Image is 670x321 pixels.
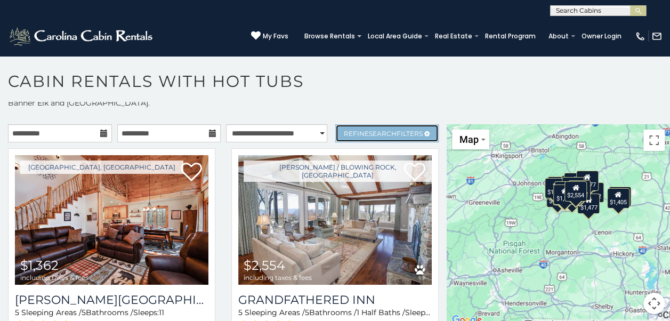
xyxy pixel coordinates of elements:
[430,29,478,44] a: Real Estate
[15,155,208,285] a: Rudolph Resort $1,362 including taxes & fees
[452,130,489,149] button: Change map style
[20,258,59,273] span: $1,362
[238,155,432,285] img: Grandfathered Inn
[299,29,360,44] a: Browse Rentals
[643,130,665,151] button: Toggle fullscreen view
[159,308,164,317] span: 11
[581,182,603,203] div: $1,022
[543,29,574,44] a: About
[305,308,309,317] span: 5
[357,308,405,317] span: 1 Half Baths /
[576,29,627,44] a: Owner Login
[20,274,88,281] span: including taxes & fees
[244,258,285,273] span: $2,554
[8,26,156,47] img: White-1-2.png
[561,177,584,197] div: $1,214
[431,308,438,317] span: 12
[608,187,631,207] div: $3,304
[545,178,567,198] div: $1,651
[576,171,598,191] div: $1,177
[651,31,662,42] img: mail-regular-white.png
[335,124,439,142] a: RefineSearchFilters
[238,308,243,317] span: 5
[369,130,397,138] span: Search
[362,29,427,44] a: Local Area Guide
[547,176,569,197] div: $1,441
[15,308,19,317] span: 5
[564,181,587,202] div: $2,554
[643,293,665,314] button: Map camera controls
[480,29,541,44] a: Rental Program
[238,155,432,285] a: Grandfathered Inn $2,554 including taxes & fees
[553,184,576,205] div: $1,545
[577,194,600,214] div: $1,477
[263,31,288,41] span: My Favs
[238,293,432,307] a: Grandfathered Inn
[635,31,645,42] img: phone-regular-white.png
[15,293,208,307] h3: Rudolph Resort
[607,188,629,208] div: $1,405
[568,180,590,200] div: $1,432
[15,155,208,285] img: Rudolph Resort
[563,173,586,193] div: $1,469
[244,274,312,281] span: including taxes & fees
[251,31,288,42] a: My Favs
[15,293,208,307] a: [PERSON_NAME][GEOGRAPHIC_DATA]
[459,134,479,145] span: Map
[181,162,202,184] a: Add to favorites
[344,130,423,138] span: Refine Filters
[244,160,432,182] a: [PERSON_NAME] / Blowing Rock, [GEOGRAPHIC_DATA]
[20,160,183,174] a: [GEOGRAPHIC_DATA], [GEOGRAPHIC_DATA]
[82,308,86,317] span: 5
